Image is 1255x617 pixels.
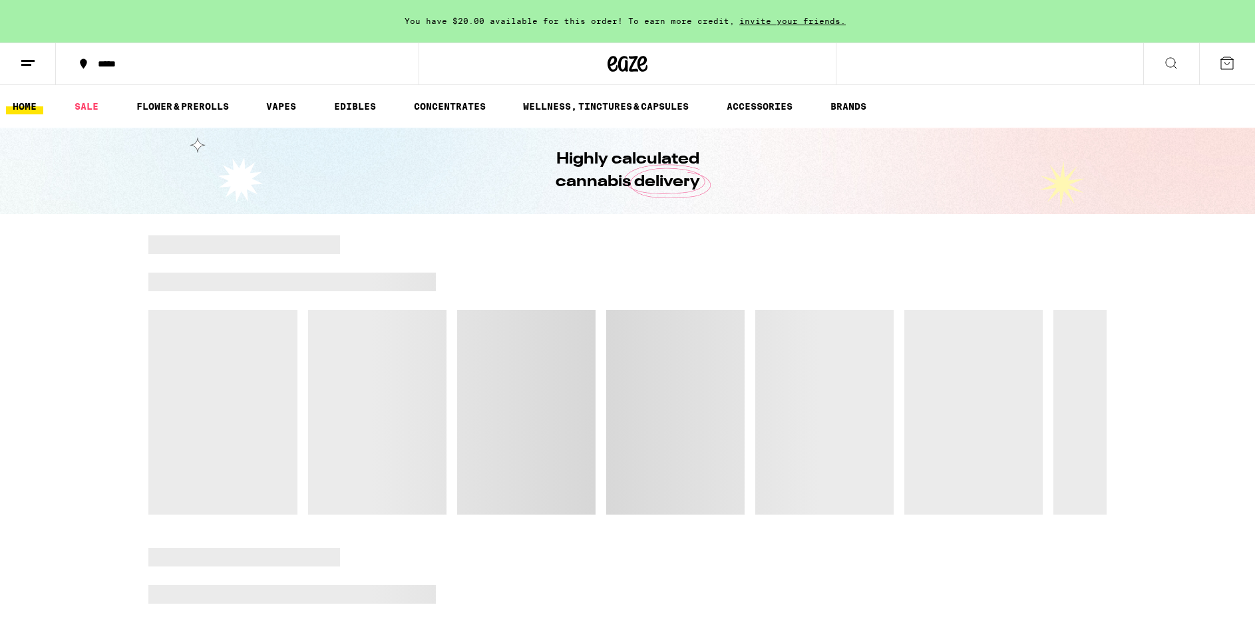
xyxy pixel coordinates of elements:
a: HOME [6,98,43,114]
span: You have $20.00 available for this order! To earn more credit, [405,17,735,25]
h1: Highly calculated cannabis delivery [518,148,737,193]
a: CONCENTRATES [407,98,492,114]
span: invite your friends. [735,17,850,25]
a: FLOWER & PREROLLS [130,98,236,114]
a: VAPES [260,98,303,114]
a: SALE [68,98,105,114]
a: EDIBLES [327,98,383,114]
a: WELLNESS, TINCTURES & CAPSULES [516,98,695,114]
a: BRANDS [824,98,873,114]
a: ACCESSORIES [720,98,799,114]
